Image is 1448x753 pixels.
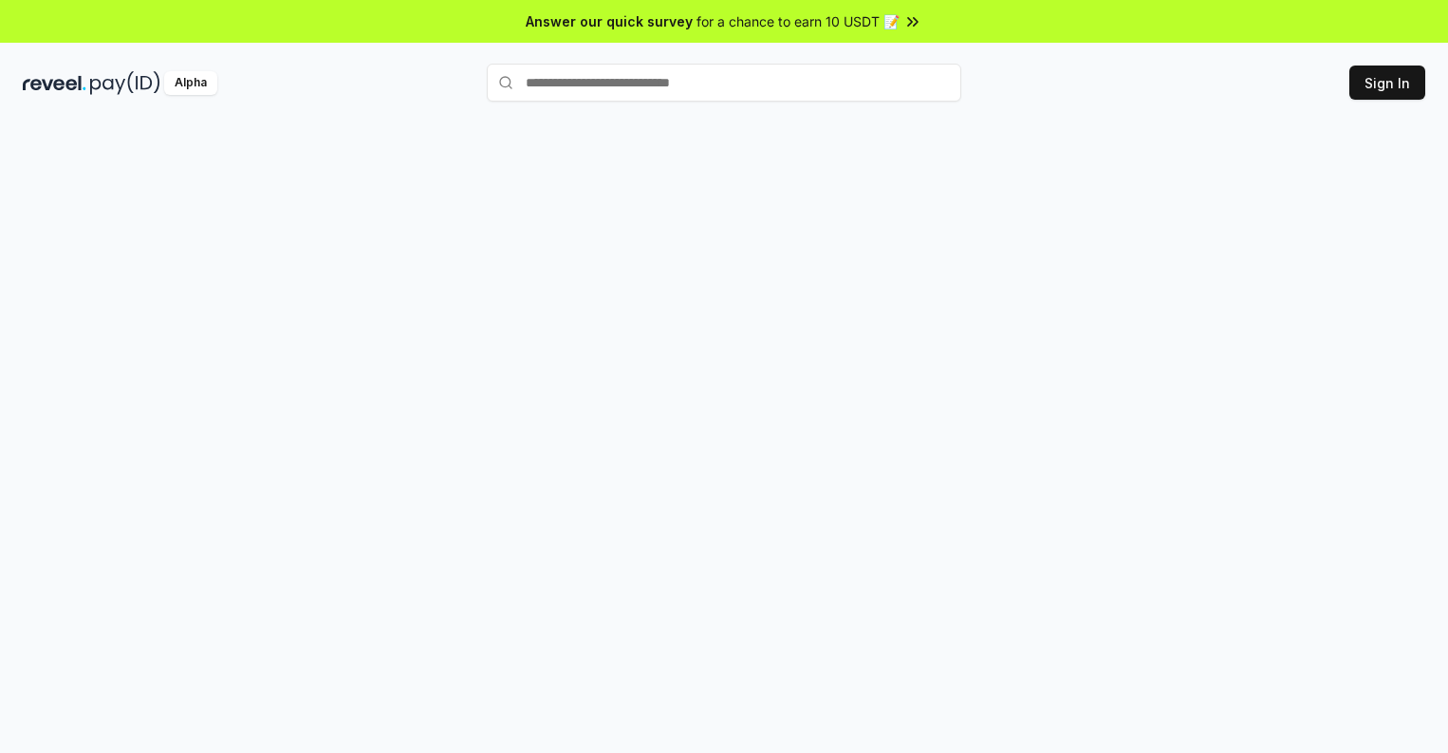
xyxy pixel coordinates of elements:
[90,71,160,95] img: pay_id
[23,71,86,95] img: reveel_dark
[526,11,693,31] span: Answer our quick survey
[164,71,217,95] div: Alpha
[696,11,900,31] span: for a chance to earn 10 USDT 📝
[1349,66,1425,100] button: Sign In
